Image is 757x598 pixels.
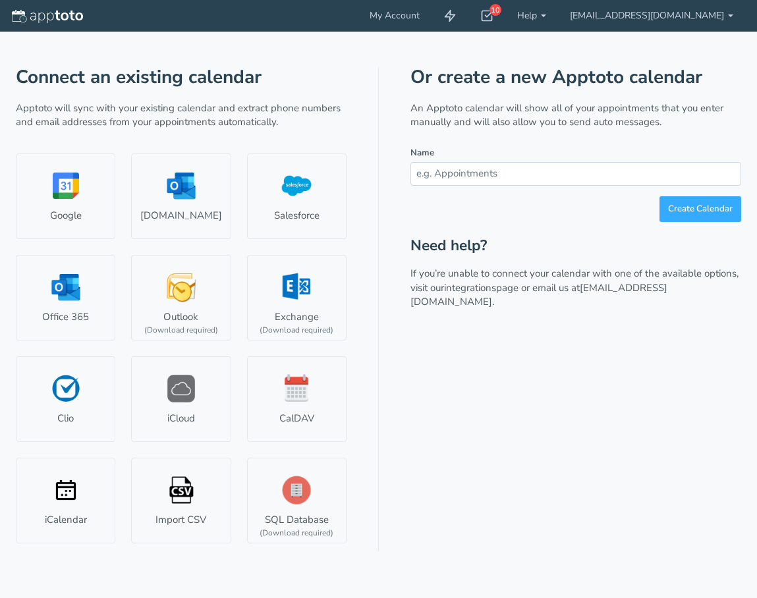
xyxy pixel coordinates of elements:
[247,458,347,543] a: SQL Database
[16,255,115,340] a: Office 365
[410,67,741,88] h1: Or create a new Apptoto calendar
[410,238,741,254] h2: Need help?
[131,356,231,442] a: iCloud
[260,325,333,336] div: (Download required)
[131,153,231,239] a: [DOMAIN_NAME]
[410,147,434,159] label: Name
[16,67,347,88] h1: Connect an existing calendar
[12,10,83,23] img: logo-apptoto--white.svg
[410,281,667,308] a: [EMAIL_ADDRESS][DOMAIN_NAME].
[247,153,347,239] a: Salesforce
[410,267,741,309] p: If you’re unable to connect your calendar with one of the available options, visit our page or em...
[131,458,231,543] a: Import CSV
[410,101,741,130] p: An Apptoto calendar will show all of your appointments that you enter manually and will also allo...
[16,153,115,239] a: Google
[444,281,496,294] a: integrations
[144,325,218,336] div: (Download required)
[490,4,501,16] div: 10
[16,101,347,130] p: Apptoto will sync with your existing calendar and extract phone numbers and email addresses from ...
[131,255,231,340] a: Outlook
[16,356,115,442] a: Clio
[247,356,347,442] a: CalDAV
[16,458,115,543] a: iCalendar
[410,162,741,185] input: e.g. Appointments
[659,196,741,222] button: Create Calendar
[260,528,333,539] div: (Download required)
[247,255,347,340] a: Exchange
